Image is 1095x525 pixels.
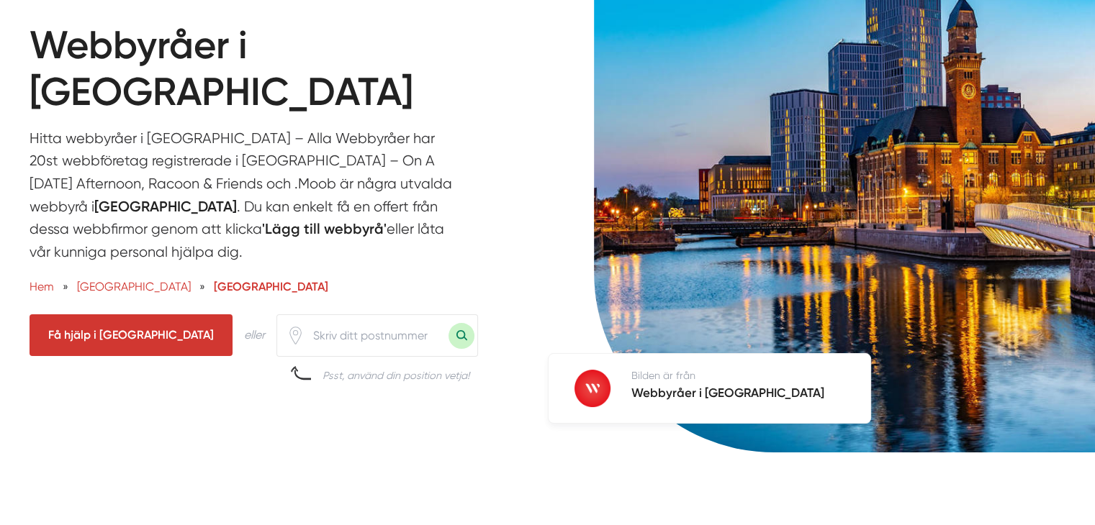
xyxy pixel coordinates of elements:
[94,198,237,215] strong: [GEOGRAPHIC_DATA]
[244,326,265,344] div: eller
[30,22,513,127] h1: Webbyråer i [GEOGRAPHIC_DATA]
[30,278,465,296] nav: Breadcrumb
[323,368,469,383] div: Psst, använd din position vetja!
[631,383,824,406] h5: Webbyråer i [GEOGRAPHIC_DATA]
[574,370,610,408] img: Webbyråer i Skåne logotyp
[631,370,695,381] span: Bilden är från
[287,327,305,344] span: Klicka för att använda din position.
[77,280,191,293] span: [GEOGRAPHIC_DATA]
[30,127,465,270] p: Hitta webbyråer i [GEOGRAPHIC_DATA] – Alla Webbyråer har 20st webbföretag registrerade i [GEOGRAP...
[77,280,194,293] a: [GEOGRAPHIC_DATA]
[30,314,233,355] span: Få hjälp i Skåne
[305,319,449,352] input: Skriv ditt postnummer
[262,220,387,237] strong: 'Lägg till webbyrå'
[63,278,68,296] span: »
[449,323,474,349] button: Sök med postnummer
[199,278,205,296] span: »
[214,280,328,293] a: [GEOGRAPHIC_DATA]
[287,327,305,344] svg: Pin / Karta
[30,280,54,293] a: Hem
